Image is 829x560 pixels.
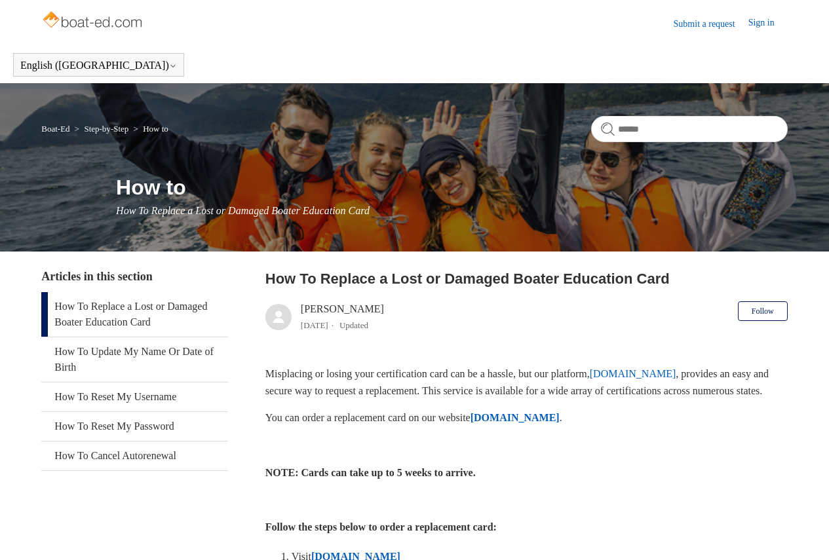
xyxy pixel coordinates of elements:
time: 04/08/2025, 12:48 [301,320,328,330]
li: Boat-Ed [41,124,72,134]
span: You can order a replacement card on our website [265,412,471,423]
a: How To Update My Name Or Date of Birth [41,337,228,382]
img: Boat-Ed Help Center home page [41,8,145,34]
a: How To Cancel Autorenewal [41,441,228,470]
a: How To Reset My Password [41,412,228,441]
a: [DOMAIN_NAME] [590,368,676,379]
a: How To Reset My Username [41,383,228,411]
a: How To Replace a Lost or Damaged Boater Education Card [41,292,228,337]
li: Step-by-Step [72,124,131,134]
strong: Follow the steps below to order a replacement card: [265,521,497,532]
button: Follow Article [738,301,788,321]
li: How to [131,124,168,134]
a: How to [143,124,168,134]
span: Articles in this section [41,270,152,283]
a: Boat-Ed [41,124,69,134]
p: Misplacing or losing your certification card can be a hassle, but our platform, , provides an eas... [265,365,788,399]
div: Chat Support [744,516,820,550]
a: Sign in [748,16,788,31]
h2: How To Replace a Lost or Damaged Boater Education Card [265,268,788,289]
a: Step-by-Step [84,124,128,134]
span: How To Replace a Lost or Damaged Boater Education Card [116,205,370,216]
div: [PERSON_NAME] [301,301,384,333]
strong: NOTE: Cards can take up to 5 weeks to arrive. [265,467,476,478]
a: Submit a request [674,17,748,31]
button: English ([GEOGRAPHIC_DATA]) [20,60,177,71]
a: [DOMAIN_NAME] [471,412,560,423]
li: Updated [339,320,368,330]
h1: How to [116,172,788,203]
span: . [560,412,562,423]
input: Search [591,116,788,142]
